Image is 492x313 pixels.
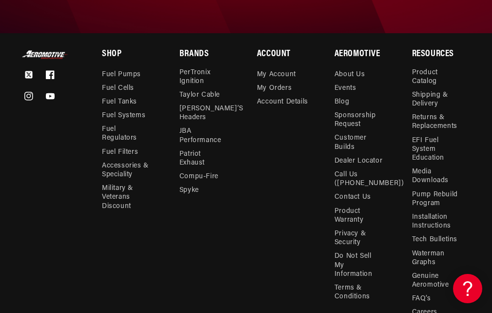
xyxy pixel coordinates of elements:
[335,109,383,131] a: Sponsorship Request
[257,95,308,109] a: Account Details
[335,281,390,304] a: Terms & Conditions
[102,70,141,82] a: Fuel Pumps
[335,205,383,227] a: Product Warranty
[412,233,457,247] a: Tech Bulletins
[102,182,157,213] a: Military & Veterans Discount
[102,159,150,182] a: Accessories & Speciality
[412,134,460,166] a: EFI Fuel System Education
[335,154,382,168] a: Dealer Locator
[412,270,460,292] a: Genuine Aeromotive
[412,111,460,133] a: Returns & Replacements
[412,292,431,306] a: FAQ’s
[102,82,134,95] a: Fuel Cells
[179,170,218,184] a: Compu-Fire
[335,70,365,82] a: About Us
[21,50,70,60] img: Aeromotive
[102,95,137,109] a: Fuel Tanks
[102,146,138,159] a: Fuel Filters
[179,184,199,197] a: Spyke
[179,88,220,102] a: Taylor Cable
[412,210,460,233] a: Installation Instructions
[335,131,383,154] a: Customer Builds
[412,68,460,88] a: Product Catalog
[335,190,371,204] a: Contact Us
[179,125,228,147] a: JBA Performance
[102,109,145,123] a: Fuel Systems
[335,227,383,250] a: Privacy & Security
[179,102,243,125] a: [PERSON_NAME]’s Headers
[179,68,228,88] a: PerTronix Ignition
[335,250,383,281] a: Do Not Sell My Information
[257,70,296,82] a: My Account
[102,123,150,145] a: Fuel Regulators
[412,165,460,188] a: Media Downloads
[179,147,228,170] a: Patriot Exhaust
[412,247,460,270] a: Waterman Graphs
[257,82,292,95] a: My Orders
[412,88,460,111] a: Shipping & Delivery
[335,168,404,190] a: Call Us ([PHONE_NUMBER])
[335,95,349,109] a: Blog
[335,82,356,95] a: Events
[412,188,460,210] a: Pump Rebuild Program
